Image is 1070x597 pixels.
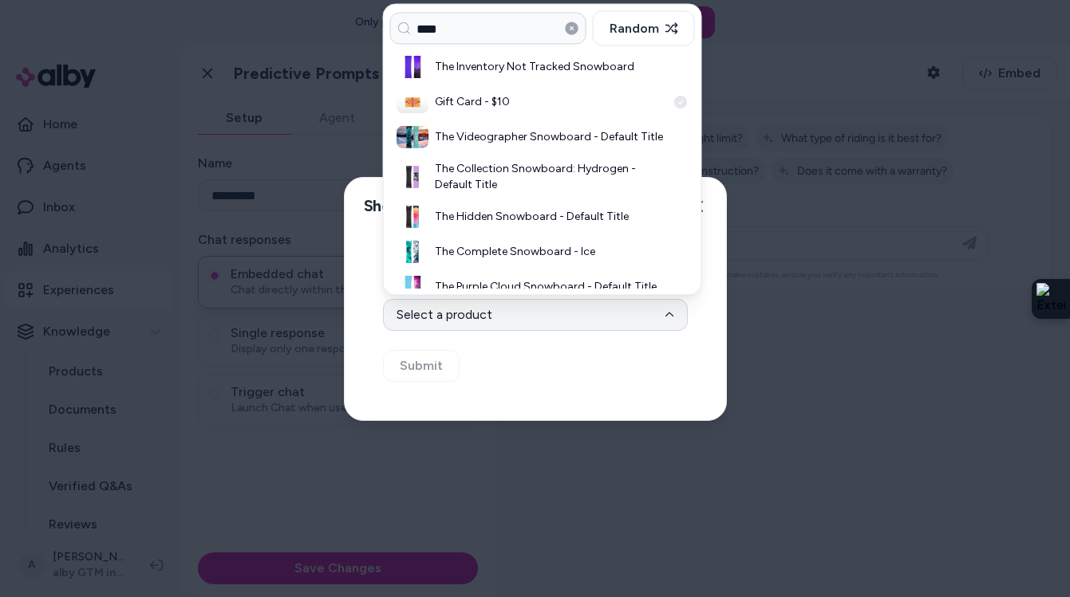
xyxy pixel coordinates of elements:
h3: The Hidden Snowboard - Default Title [435,209,666,225]
h3: The Videographer Snowboard - Default Title [435,129,666,145]
h3: The Collection Snowboard: Hydrogen - Default Title [435,161,666,193]
img: The Purple Cloud Snowboard - Default Title [397,276,428,298]
h3: Gift Card - $10 [435,94,666,110]
h3: The Complete Snowboard - Ice [435,244,666,260]
img: The Collection Snowboard: Hydrogen - Default Title [397,166,428,188]
img: The Hidden Snowboard - Default Title [397,206,428,228]
button: Select a product [383,299,688,331]
img: Gift Card - $10 [397,91,428,113]
h3: The Inventory Not Tracked Snowboard [435,59,666,75]
img: The Videographer Snowboard - Default Title [397,126,428,148]
h2: Shopper Context [357,190,488,222]
img: The Complete Snowboard - Ice [397,241,428,263]
img: The Inventory Not Tracked Snowboard [397,56,428,78]
button: Random [593,11,695,46]
h3: The Purple Cloud Snowboard - Default Title [435,279,666,295]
